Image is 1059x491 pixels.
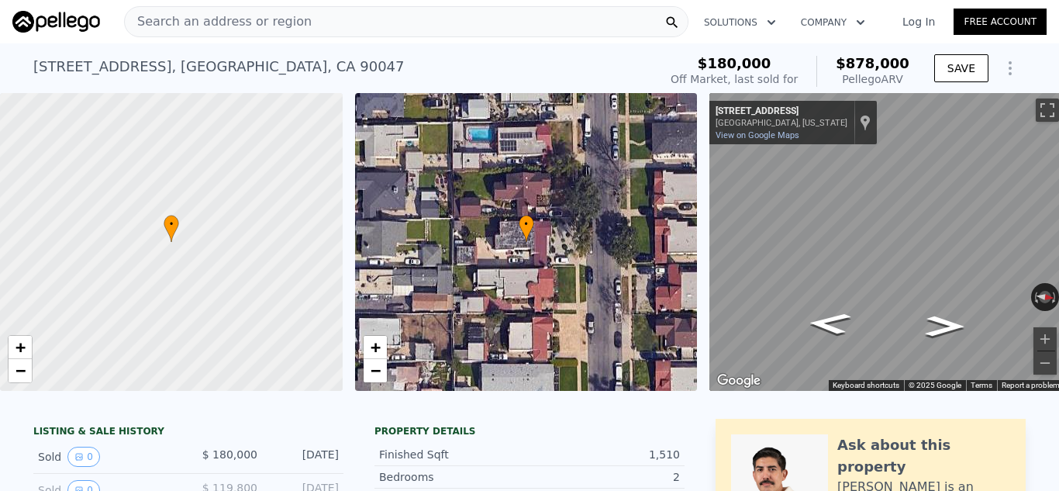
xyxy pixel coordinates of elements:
[9,359,32,382] a: Zoom out
[713,371,764,391] img: Google
[789,308,869,340] path: Go South, Harvard Blvd
[519,217,534,231] span: •
[16,337,26,357] span: +
[954,9,1047,35] a: Free Account
[12,11,100,33] img: Pellego
[529,469,680,485] div: 2
[971,381,992,389] a: Terms (opens in new tab)
[67,447,100,467] button: View historical data
[934,54,988,82] button: SAVE
[364,359,387,382] a: Zoom out
[38,447,176,467] div: Sold
[164,217,179,231] span: •
[33,56,405,78] div: [STREET_ADDRESS] , [GEOGRAPHIC_DATA] , CA 90047
[125,12,312,31] span: Search an address or region
[374,425,685,437] div: Property details
[716,118,847,128] div: [GEOGRAPHIC_DATA], [US_STATE]
[833,380,899,391] button: Keyboard shortcuts
[716,130,799,140] a: View on Google Maps
[1031,283,1040,311] button: Rotate counterclockwise
[1050,283,1059,311] button: Rotate clockwise
[379,469,529,485] div: Bedrooms
[909,311,981,341] path: Go North, Harvard Blvd
[788,9,878,36] button: Company
[671,71,798,87] div: Off Market, last sold for
[370,337,380,357] span: +
[202,448,257,461] span: $ 180,000
[884,14,954,29] a: Log In
[270,447,339,467] div: [DATE]
[1033,351,1057,375] button: Zoom out
[364,336,387,359] a: Zoom in
[33,425,343,441] div: LISTING & SALE HISTORY
[164,215,179,242] div: •
[16,361,26,380] span: −
[9,336,32,359] a: Zoom in
[713,371,764,391] a: Open this area in Google Maps (opens a new window)
[909,381,961,389] span: © 2025 Google
[529,447,680,462] div: 1,510
[370,361,380,380] span: −
[837,434,1010,478] div: Ask about this property
[698,55,771,71] span: $180,000
[836,71,909,87] div: Pellego ARV
[1033,327,1057,351] button: Zoom in
[519,215,534,242] div: •
[716,105,847,118] div: [STREET_ADDRESS]
[836,55,909,71] span: $878,000
[860,114,871,131] a: Show location on map
[379,447,529,462] div: Finished Sqft
[692,9,788,36] button: Solutions
[995,53,1026,84] button: Show Options
[1036,99,1059,122] button: Toggle fullscreen view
